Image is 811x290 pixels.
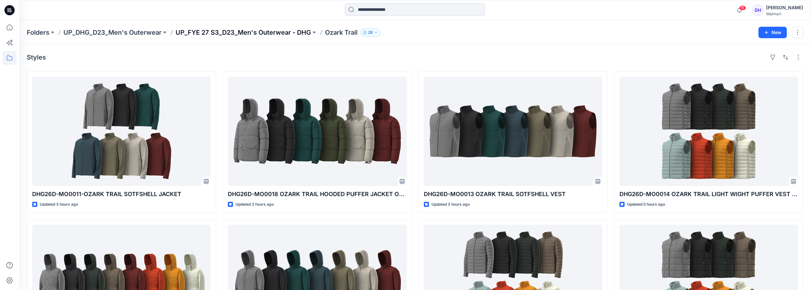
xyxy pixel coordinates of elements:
[32,190,211,199] p: DHG26D-MO0011-OZARK TRAIL SOTFSHELL JACKET
[758,27,787,38] button: New
[63,28,162,37] a: UP_DHG_D23_Men's Outerwear
[360,28,381,37] button: 28
[27,53,46,61] h4: Styles
[739,5,746,11] span: 15
[619,77,798,186] a: DHG26D-MO0014 OZARK TRAIL LIGHT WIGHT PUFFER VEST OPT 1
[424,77,602,186] a: DHG26D-MO0013 OZARK TRAIL SOTFSHELL VEST
[27,28,49,37] a: Folders
[752,4,764,16] div: DH
[228,190,406,199] p: DHG26D-MO0018 OZARK TRAIL HOODED PUFFER JACKET OPT 1
[424,190,602,199] p: DHG26D-MO0013 OZARK TRAIL SOTFSHELL VEST
[368,29,373,36] p: 28
[32,77,211,186] a: DHG26D-MO0011-OZARK TRAIL SOTFSHELL JACKET
[235,201,274,208] p: Updated 3 hours ago
[325,28,358,37] p: Ozark Trail
[40,201,78,208] p: Updated 3 hours ago
[431,201,470,208] p: Updated 3 hours ago
[619,190,798,199] p: DHG26D-MO0014 OZARK TRAIL LIGHT WIGHT PUFFER VEST OPT 1
[766,11,803,16] div: Walmart
[228,77,406,186] a: DHG26D-MO0018 OZARK TRAIL HOODED PUFFER JACKET OPT 1
[176,28,311,37] a: UP_FYE 27 S3_D23_Men's Outerwear - DHG
[627,201,665,208] p: Updated 5 hours ago
[766,4,803,11] div: [PERSON_NAME]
